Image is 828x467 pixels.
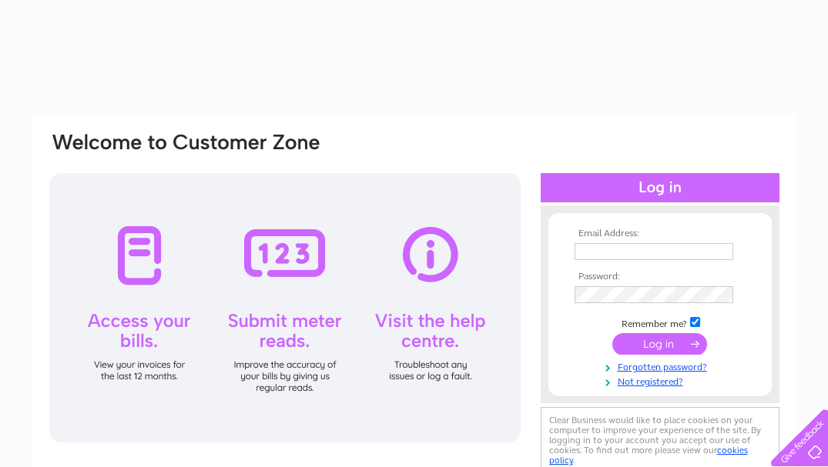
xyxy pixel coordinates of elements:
th: Password: [571,272,749,282]
input: Submit [612,333,707,355]
a: Not registered? [575,373,749,388]
a: cookies policy [549,445,748,465]
th: Email Address: [571,228,749,239]
td: Remember me? [571,315,749,330]
a: Forgotten password? [575,359,749,373]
